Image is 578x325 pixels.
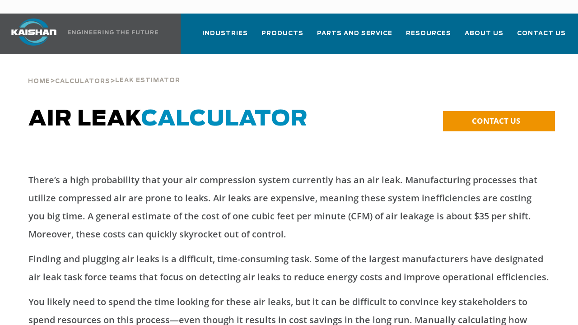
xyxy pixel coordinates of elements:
span: Calculator [141,108,308,130]
span: Calculators [55,79,110,84]
span: Products [261,28,303,39]
span: Parts and Service [317,28,392,39]
a: Home [28,77,50,85]
a: Industries [202,22,248,52]
a: Parts and Service [317,22,392,52]
a: Calculators [55,77,110,85]
p: Finding and plugging air leaks is a difficult, time-consuming task. Some of the largest manufactu... [28,250,550,286]
span: Home [28,79,50,84]
a: Contact Us [517,22,566,52]
span: Industries [202,28,248,39]
span: Contact Us [517,28,566,39]
span: Resources [406,28,451,39]
span: About Us [465,28,503,39]
span: Air Leak [28,108,308,130]
a: About Us [465,22,503,52]
p: There’s a high probability that your air compression system currently has an air leak. Manufactur... [28,171,550,243]
img: Engineering the future [68,30,158,34]
a: Products [261,22,303,52]
span: Leak Estimator [115,78,180,84]
a: CONTACT US [443,111,555,131]
div: > > [28,54,180,88]
span: CONTACT US [472,116,520,126]
a: Resources [406,22,451,52]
